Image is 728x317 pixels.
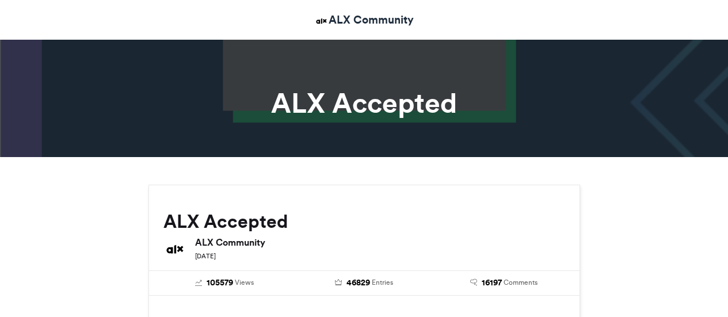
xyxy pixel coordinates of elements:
[195,238,565,247] h6: ALX Community
[443,277,565,289] a: 16197 Comments
[195,252,216,260] small: [DATE]
[163,277,286,289] a: 105579 Views
[163,238,186,261] img: ALX Community
[346,277,370,289] span: 46829
[314,12,414,28] a: ALX Community
[372,277,393,288] span: Entries
[163,211,565,232] h2: ALX Accepted
[235,277,254,288] span: Views
[303,277,425,289] a: 46829 Entries
[504,277,538,288] span: Comments
[482,277,502,289] span: 16197
[207,277,233,289] span: 105579
[680,271,716,305] iframe: chat widget
[45,89,684,117] h1: ALX Accepted
[314,14,329,28] img: ALX Community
